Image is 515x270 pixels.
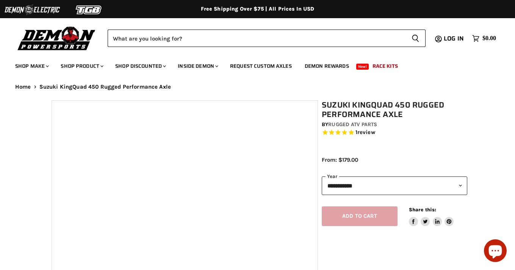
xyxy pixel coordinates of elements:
a: Shop Product [55,58,108,74]
ul: Main menu [9,55,494,74]
a: Log in [440,35,468,42]
span: New! [356,64,369,70]
inbox-online-store-chat: Shopify online store chat [482,239,509,264]
input: Search [108,30,405,47]
a: Request Custom Axles [224,58,297,74]
div: by [322,120,467,129]
a: Demon Rewards [299,58,355,74]
a: Race Kits [367,58,404,74]
form: Product [108,30,426,47]
span: Suzuki KingQuad 450 Rugged Performance Axle [39,84,171,90]
span: review [357,129,375,136]
img: Demon Powersports [15,25,98,52]
a: Home [15,84,31,90]
img: TGB Logo 2 [61,3,117,17]
h1: Suzuki KingQuad 450 Rugged Performance Axle [322,100,467,119]
img: Demon Electric Logo 2 [4,3,61,17]
select: year [322,176,467,195]
aside: Share this: [409,206,454,226]
span: Rated 5.0 out of 5 stars 1 reviews [322,129,467,137]
a: $0.00 [468,33,500,44]
a: Shop Discounted [110,58,171,74]
span: Share this: [409,207,436,212]
span: $0.00 [482,35,496,42]
a: Inside Demon [172,58,223,74]
a: Shop Make [9,58,53,74]
button: Search [405,30,426,47]
span: Log in [444,34,464,43]
span: From: $179.00 [322,156,358,163]
span: 1 reviews [355,129,375,136]
a: Rugged ATV Parts [328,121,377,128]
